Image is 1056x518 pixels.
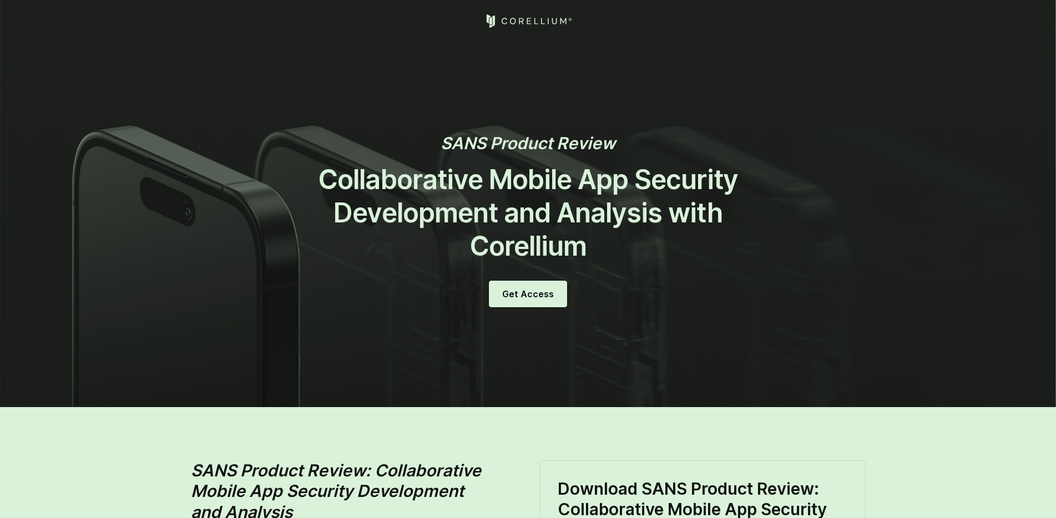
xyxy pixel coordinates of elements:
a: Get Access [489,281,567,307]
h1: Collaborative Mobile App Security Development and Analysis with Corellium [279,163,778,263]
a: Corellium Home [484,14,572,28]
span: Get Access [502,287,554,301]
em: SANS Product Review [441,133,615,153]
